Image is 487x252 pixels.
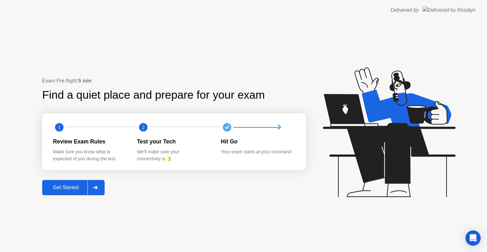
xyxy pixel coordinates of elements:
[53,149,127,162] div: Make sure you know what is expected of you during the test.
[42,77,306,85] div: Exam Pre-flight:
[53,137,127,146] div: Review Exam Rules
[142,124,145,130] text: 2
[221,137,295,146] div: Hit Go
[58,124,61,130] text: 1
[42,180,105,195] button: Get Started
[423,6,476,14] img: Delivered by Rosalyn
[78,78,92,83] b: 5 min
[42,87,266,103] div: Find a quiet place and prepare for your exam
[221,149,295,156] div: Your exam starts at your command
[391,6,419,14] div: Delivered by
[465,230,481,246] div: Open Intercom Messenger
[137,137,211,146] div: Test your Tech
[44,185,88,190] div: Get Started
[137,149,211,162] div: We’ll make sure your connectivity is 👌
